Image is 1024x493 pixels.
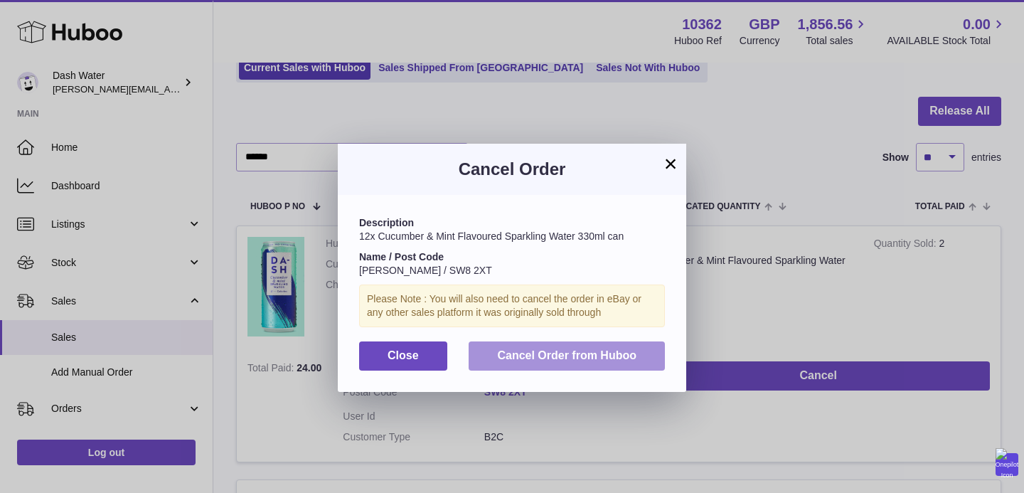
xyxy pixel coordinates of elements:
span: 12x Cucumber & Mint Flavoured Sparkling Water 330ml can [359,230,624,242]
button: Cancel Order from Huboo [469,341,665,371]
span: Cancel Order from Huboo [497,349,636,361]
strong: Description [359,217,414,228]
div: Please Note : You will also need to cancel the order in eBay or any other sales platform it was o... [359,285,665,327]
span: Close [388,349,419,361]
button: × [662,155,679,172]
span: [PERSON_NAME] / SW8 2XT [359,265,492,276]
h3: Cancel Order [359,158,665,181]
strong: Name / Post Code [359,251,444,263]
button: Close [359,341,447,371]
